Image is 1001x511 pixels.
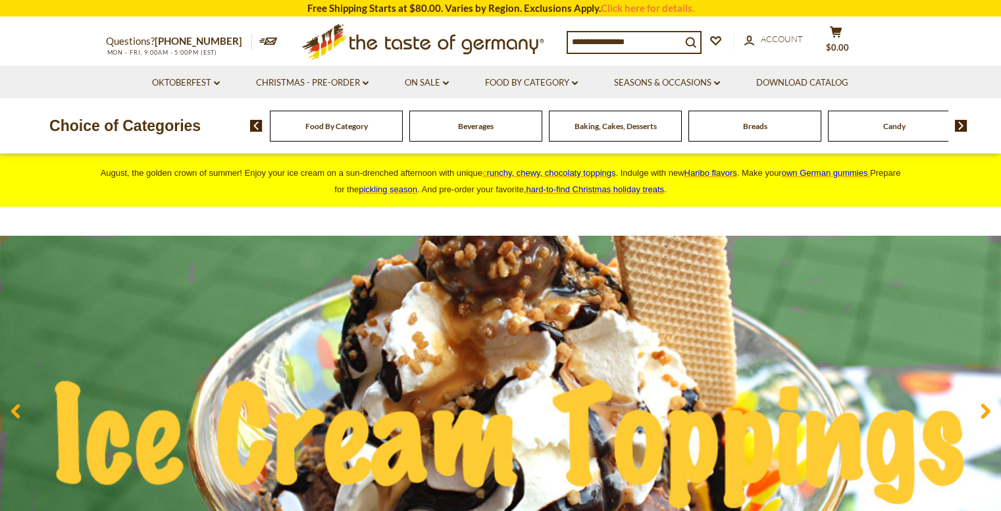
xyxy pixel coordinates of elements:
[614,76,720,90] a: Seasons & Occasions
[458,121,494,131] a: Beverages
[106,33,252,50] p: Questions?
[106,49,218,56] span: MON - FRI, 9:00AM - 5:00PM (EST)
[744,32,803,47] a: Account
[601,2,694,14] a: Click here for details.
[782,168,868,178] span: own German gummies
[575,121,657,131] a: Baking, Cakes, Desserts
[743,121,767,131] a: Breads
[359,184,417,194] a: pickling season
[482,168,616,178] a: crunchy, chewy, chocolaty toppings
[826,42,849,53] span: $0.00
[761,34,803,44] span: Account
[155,35,242,47] a: [PHONE_NUMBER]
[305,121,368,131] a: Food By Category
[486,168,615,178] span: runchy, chewy, chocolaty toppings
[485,76,578,90] a: Food By Category
[782,168,870,178] a: own German gummies.
[756,76,848,90] a: Download Catalog
[101,168,901,194] span: August, the golden crown of summer! Enjoy your ice cream on a sun-drenched afternoon with unique ...
[526,184,667,194] span: .
[250,120,263,132] img: previous arrow
[256,76,369,90] a: Christmas - PRE-ORDER
[955,120,967,132] img: next arrow
[526,184,665,194] a: hard-to-find Christmas holiday treats
[684,168,737,178] a: Haribo flavors
[883,121,906,131] a: Candy
[152,76,220,90] a: Oktoberfest
[405,76,449,90] a: On Sale
[817,26,856,59] button: $0.00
